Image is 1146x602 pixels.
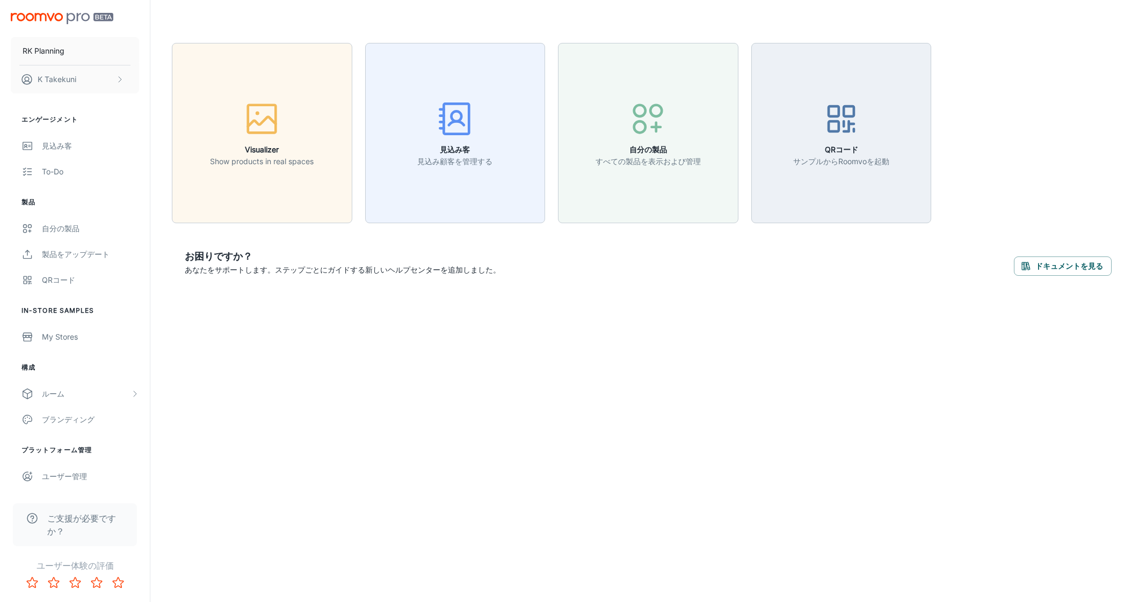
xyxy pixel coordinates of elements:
[365,127,546,137] a: 見込み客見込み顧客を管理する
[1014,256,1112,276] button: ドキュメントを見る
[1014,260,1112,270] a: ドキュメントを見る
[11,37,139,65] button: RK Planning
[558,127,738,137] a: 自分の製品すべての製品を表示および管理
[11,65,139,93] button: K Takekuni
[596,156,701,167] p: すべての製品を表示および管理
[365,43,546,223] button: 見込み客見込み顧客を管理する
[596,144,701,156] h6: 自分の製品
[42,223,139,234] div: 自分の製品
[793,144,889,156] h6: QRコード
[793,156,889,167] p: サンプルからRoomvoを起動
[185,264,501,276] p: あなたをサポートします。ステップごとにガイドする新しいヘルプセンターを追加しました。
[185,249,501,264] h6: お困りですか？
[417,156,492,167] p: 見込み顧客を管理する
[11,13,113,24] img: Roomvo PRO Beta
[42,166,139,178] div: To-do
[210,144,314,156] h6: Visualizer
[172,43,352,223] button: VisualizerShow products in real spaces
[42,140,139,152] div: 見込み客
[751,127,932,137] a: QRコードサンプルからRoomvoを起動
[38,74,76,85] p: K Takekuni
[42,331,139,343] div: My Stores
[751,43,932,223] button: QRコードサンプルからRoomvoを起動
[42,274,139,286] div: QRコード
[210,156,314,167] p: Show products in real spaces
[42,248,139,260] div: 製品をアップデート
[417,144,492,156] h6: 見込み客
[23,45,64,57] p: RK Planning
[558,43,738,223] button: 自分の製品すべての製品を表示および管理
